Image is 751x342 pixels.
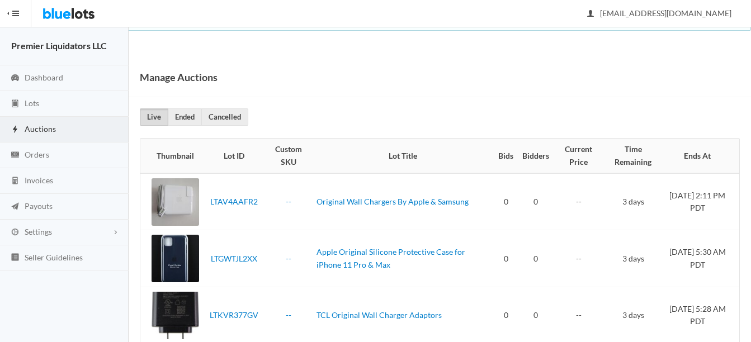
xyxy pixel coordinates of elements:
td: -- [554,230,604,287]
th: Ends At [663,139,739,173]
a: Cancelled [201,108,248,126]
td: 3 days [604,173,663,230]
a: Apple Original Silicone Protective Case for iPhone 11 Pro & Max [317,247,465,269]
th: Lot ID [204,139,264,173]
th: Time Remaining [604,139,663,173]
ion-icon: cog [10,227,21,238]
ion-icon: flash [10,125,21,135]
th: Bidders [518,139,554,173]
h1: Manage Auctions [140,69,218,85]
th: Current Price [554,139,604,173]
ion-icon: cash [10,150,21,161]
ion-icon: list box [10,253,21,263]
a: -- [286,254,291,263]
a: Original Wall Chargers By Apple & Samsung [317,197,469,206]
td: -- [554,173,604,230]
ion-icon: speedometer [10,73,21,84]
span: Invoices [25,175,53,185]
th: Lot Title [312,139,494,173]
ion-icon: clipboard [10,99,21,110]
span: Lots [25,98,39,108]
th: Custom SKU [264,139,312,173]
a: Ended [168,108,202,126]
td: 0 [518,173,554,230]
ion-icon: calculator [10,176,21,187]
a: LTKVR377GV [210,310,258,320]
a: TCL Original Wall Charger Adaptors [317,310,442,320]
a: LTAV4AAFR2 [210,197,258,206]
td: 3 days [604,230,663,287]
td: 0 [518,230,554,287]
th: Bids [494,139,518,173]
span: [EMAIL_ADDRESS][DOMAIN_NAME] [588,8,731,18]
span: Auctions [25,124,56,134]
td: 0 [494,230,518,287]
a: LTGWTJL2XX [211,254,257,263]
a: Live [140,108,168,126]
td: 0 [494,173,518,230]
span: Seller Guidelines [25,253,83,262]
span: Orders [25,150,49,159]
a: -- [286,310,291,320]
span: Dashboard [25,73,63,82]
span: Settings [25,227,52,236]
td: [DATE] 2:11 PM PDT [663,173,739,230]
ion-icon: person [585,9,596,20]
strong: Premier Liquidators LLC [11,40,107,51]
td: [DATE] 5:30 AM PDT [663,230,739,287]
ion-icon: paper plane [10,202,21,212]
a: -- [286,197,291,206]
span: Payouts [25,201,53,211]
th: Thumbnail [140,139,204,173]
